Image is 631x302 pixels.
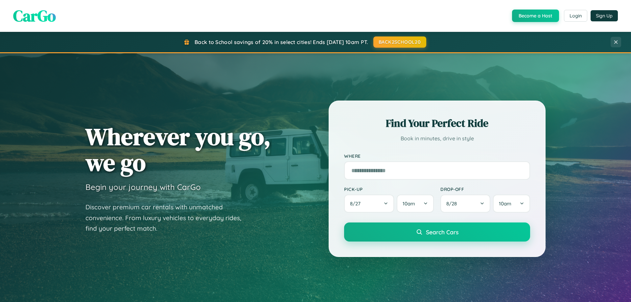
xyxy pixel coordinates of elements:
p: Discover premium car rentals with unmatched convenience. From luxury vehicles to everyday rides, ... [85,202,250,234]
button: 8/27 [344,195,394,213]
span: CarGo [13,5,56,27]
button: 8/28 [440,195,490,213]
button: 10am [397,195,434,213]
span: 10am [499,200,511,207]
label: Where [344,153,530,159]
p: Book in minutes, drive in style [344,134,530,143]
label: Drop-off [440,186,530,192]
span: 10am [403,200,415,207]
button: Login [564,10,587,22]
span: 8 / 27 [350,200,364,207]
h3: Begin your journey with CarGo [85,182,201,192]
button: 10am [493,195,530,213]
label: Pick-up [344,186,434,192]
span: 8 / 28 [446,200,460,207]
button: BACK2SCHOOL20 [373,36,426,48]
h1: Wherever you go, we go [85,124,271,175]
button: Become a Host [512,10,559,22]
span: Search Cars [426,228,458,236]
span: Back to School savings of 20% in select cities! Ends [DATE] 10am PT. [195,39,368,45]
button: Sign Up [591,10,618,21]
h2: Find Your Perfect Ride [344,116,530,130]
button: Search Cars [344,222,530,242]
